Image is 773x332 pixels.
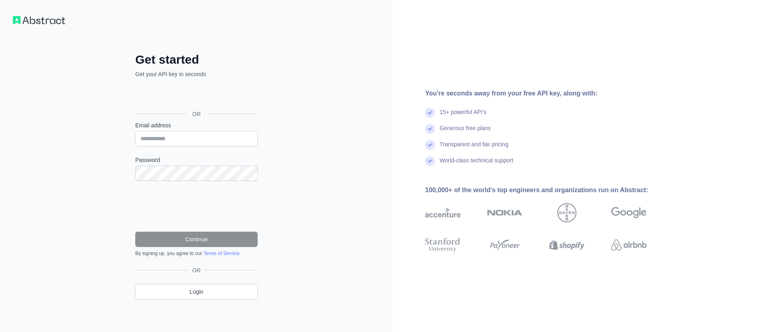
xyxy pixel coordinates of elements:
[203,251,239,256] a: Terms of Service
[425,185,672,195] div: 100,000+ of the world's top engineers and organizations run on Abstract:
[13,16,65,24] img: Workflow
[425,236,461,254] img: stanford university
[135,52,258,67] h2: Get started
[135,87,256,105] div: Sign in with Google. Opens in new tab
[611,236,647,254] img: airbnb
[549,236,585,254] img: shopify
[135,232,258,247] button: Continue
[186,110,207,118] span: OR
[135,121,258,129] label: Email address
[425,108,435,118] img: check mark
[440,156,513,172] div: World-class technical support
[425,156,435,166] img: check mark
[135,284,258,299] a: Login
[131,87,260,105] iframe: Sign in with Google Button
[425,140,435,150] img: check mark
[135,191,258,222] iframe: reCAPTCHA
[425,89,672,98] div: You're seconds away from your free API key, along with:
[135,156,258,164] label: Password
[135,250,258,257] div: By signing up, you agree to our .
[440,124,491,140] div: Generous free plans
[487,203,523,222] img: nokia
[135,70,258,78] p: Get your API key in seconds
[440,140,508,156] div: Transparent and fair pricing
[440,108,486,124] div: 15+ powerful API's
[425,124,435,134] img: check mark
[611,203,647,222] img: google
[425,203,461,222] img: accenture
[189,266,204,274] span: OR
[487,236,523,254] img: payoneer
[557,203,577,222] img: bayer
